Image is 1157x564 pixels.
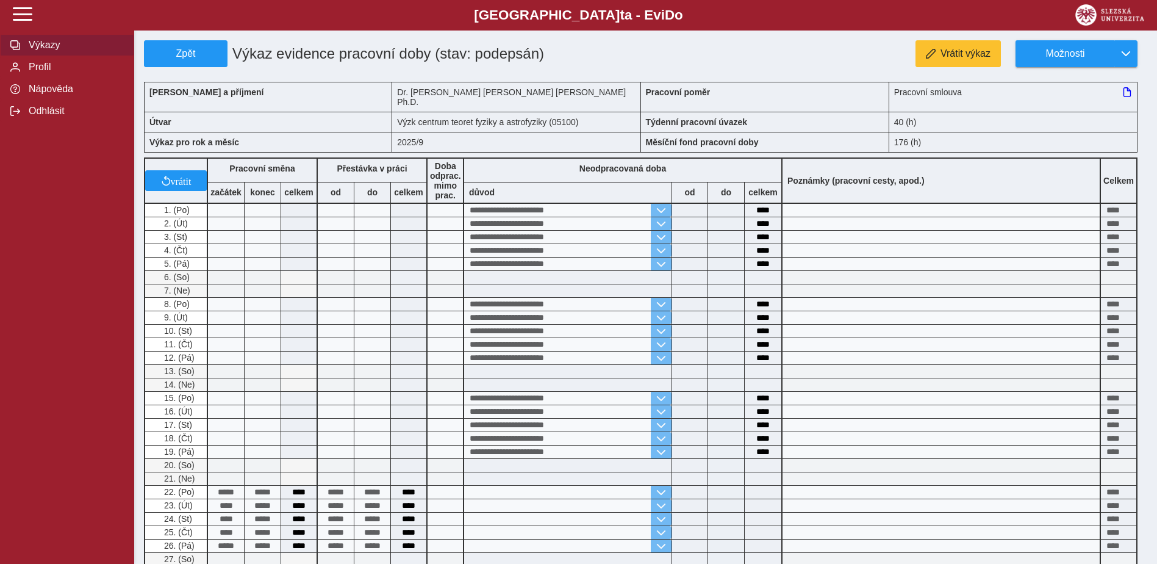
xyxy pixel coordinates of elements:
[1075,4,1144,26] img: logo_web_su.png
[391,187,426,197] b: celkem
[469,187,495,197] b: důvod
[675,7,683,23] span: o
[162,232,187,242] span: 3. (St)
[162,554,195,564] span: 27. (So)
[162,353,195,363] span: 12. (Pá)
[392,82,640,112] div: Dr. [PERSON_NAME] [PERSON_NAME] [PERSON_NAME] Ph.D.
[162,259,190,269] span: 5. (Pá)
[162,299,190,309] span: 8. (Po)
[162,541,195,551] span: 26. (Pá)
[145,170,207,191] button: vrátit
[162,447,195,457] span: 19. (Pá)
[229,164,295,173] b: Pracovní směna
[37,7,1120,23] b: [GEOGRAPHIC_DATA] a - Evi
[162,286,190,295] span: 7. (Ne)
[430,161,461,200] b: Doba odprac. mimo prac.
[162,487,195,497] span: 22. (Po)
[162,339,193,349] span: 11. (Čt)
[162,272,190,282] span: 6. (So)
[889,82,1137,112] div: Pracovní smlouva
[149,87,263,97] b: [PERSON_NAME] a příjmení
[162,380,195,389] span: 14. (Ne)
[245,187,281,197] b: konec
[940,48,990,59] span: Vrátit výkaz
[162,514,192,524] span: 24. (St)
[162,407,193,416] span: 16. (Út)
[665,7,675,23] span: D
[171,176,192,186] span: vrátit
[227,40,562,67] h1: Výkaz evidence pracovní doby (stav: podepsán)
[162,366,195,376] span: 13. (So)
[25,62,124,73] span: Profil
[620,7,624,23] span: t
[149,48,222,59] span: Zpět
[162,460,195,470] span: 20. (So)
[162,527,193,537] span: 25. (Čt)
[208,187,244,197] b: začátek
[162,326,192,336] span: 10. (St)
[281,187,317,197] b: celkem
[162,393,195,403] span: 15. (Po)
[646,137,759,147] b: Měsíční fond pracovní doby
[162,219,188,228] span: 2. (Út)
[149,117,171,127] b: Útvar
[392,112,640,132] div: Výzk centrum teoret fyziky a astrofyziky (05100)
[783,176,930,186] b: Poznámky (pracovní cesty, apod.)
[162,501,193,510] span: 23. (Út)
[1016,40,1114,67] button: Možnosti
[1026,48,1105,59] span: Možnosti
[354,187,390,197] b: do
[646,87,711,97] b: Pracovní poměr
[745,187,781,197] b: celkem
[915,40,1001,67] button: Vrátit výkaz
[149,137,239,147] b: Výkaz pro rok a měsíc
[162,420,192,430] span: 17. (St)
[162,245,188,255] span: 4. (Čt)
[162,474,195,483] span: 21. (Ne)
[162,313,188,322] span: 9. (Út)
[579,164,666,173] b: Neodpracovaná doba
[889,112,1137,132] div: 40 (h)
[25,40,124,51] span: Výkazy
[889,132,1137,153] div: 176 (h)
[1103,176,1134,186] b: Celkem
[162,433,193,443] span: 18. (Čt)
[144,40,227,67] button: Zpět
[392,132,640,153] div: 2025/9
[318,187,354,197] b: od
[646,117,748,127] b: Týdenní pracovní úvazek
[672,187,707,197] b: od
[162,205,190,215] span: 1. (Po)
[25,106,124,117] span: Odhlásit
[25,84,124,95] span: Nápověda
[337,164,407,173] b: Přestávka v práci
[708,187,744,197] b: do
